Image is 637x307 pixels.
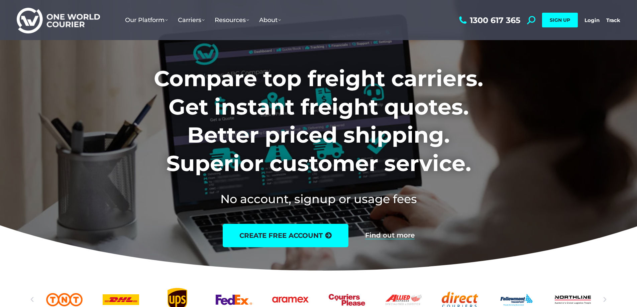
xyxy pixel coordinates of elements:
a: Login [585,17,600,23]
span: About [259,16,281,24]
a: Find out more [365,232,415,239]
img: One World Courier [17,7,100,34]
span: Our Platform [125,16,168,24]
h2: No account, signup or usage fees [110,191,527,207]
a: Carriers [173,10,210,30]
a: Our Platform [120,10,173,30]
a: Track [606,17,620,23]
span: Resources [215,16,249,24]
a: Resources [210,10,254,30]
a: SIGN UP [542,13,578,27]
span: SIGN UP [550,17,570,23]
a: create free account [223,224,348,247]
a: About [254,10,286,30]
a: 1300 617 365 [457,16,520,24]
span: Carriers [178,16,205,24]
h1: Compare top freight carriers. Get instant freight quotes. Better priced shipping. Superior custom... [110,64,527,177]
